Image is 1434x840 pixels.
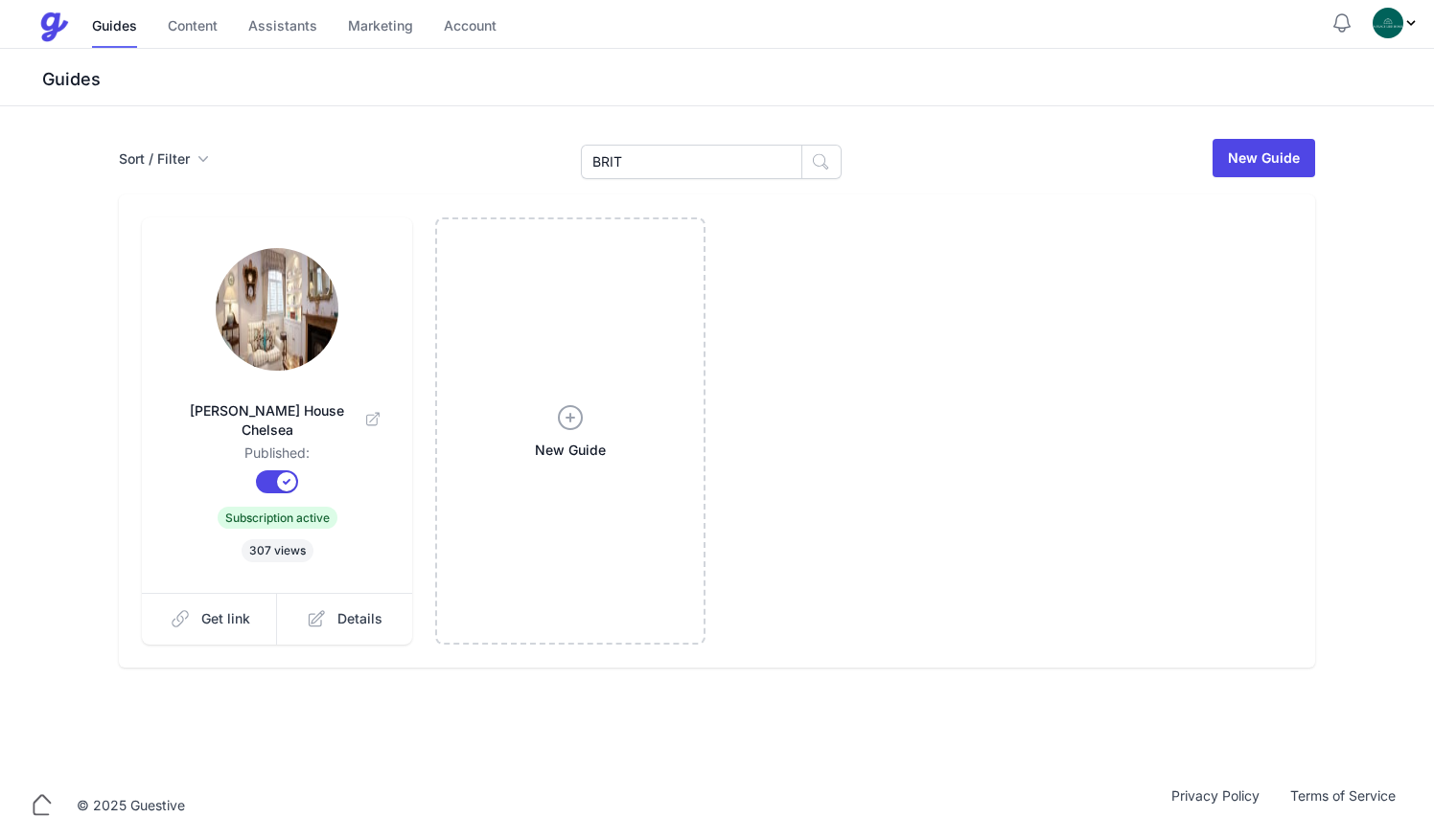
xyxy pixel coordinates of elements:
a: [PERSON_NAME] House Chelsea [173,378,382,443]
a: Content [168,7,218,48]
span: 307 views [242,539,313,562]
dd: Published: [173,443,382,470]
span: Subscription active [218,507,337,529]
button: Sort / Filter [119,149,209,169]
div: © 2025 Guestive [77,796,185,815]
a: Assistants [248,7,317,48]
h3: Guides [38,68,1434,91]
span: [PERSON_NAME] House Chelsea [173,401,382,440]
img: oovs19i4we9w73xo0bfpgswpi0cd [1373,8,1403,38]
a: Terms of Service [1275,786,1411,825]
div: Profile Menu [1373,8,1419,38]
a: Details [277,593,412,645]
a: New Guide [435,217,705,645]
button: Notifications [1330,11,1353,34]
a: Get link [142,593,278,645]
img: qm23tyanh8llne9rmxzedgaebrr7 [216,248,338,371]
a: Account [444,7,497,48]
a: Marketing [348,7,413,48]
a: Privacy Policy [1156,786,1275,825]
span: Get link [201,609,250,628]
a: Guides [92,7,137,48]
span: Details [337,609,382,628]
input: Search Guides [581,145,802,179]
img: Guestive Guides [38,11,69,42]
span: New Guide [535,441,606,460]
a: New Guide [1213,139,1315,177]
